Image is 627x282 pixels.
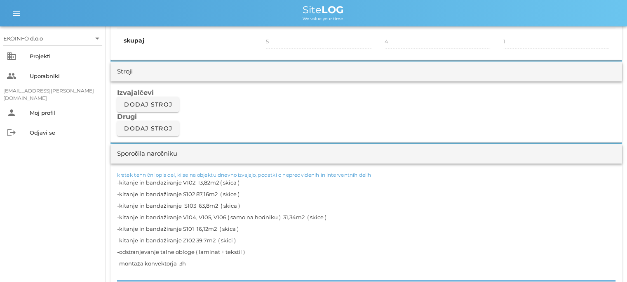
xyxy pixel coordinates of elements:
div: EKOINFO d.o.o [3,32,102,45]
i: menu [12,8,21,18]
button: Dodaj stroj [117,121,179,136]
h3: Drugi [117,112,615,121]
span: Site [303,4,344,16]
i: business [7,51,16,61]
label: kratek tehnični opis del, ki se na objektu dnevno izvajajo, podatki o nepredvidenih in interventn... [117,172,371,178]
b: LOG [322,4,344,16]
b: skupaj [124,37,144,44]
span: We value your time. [303,16,344,21]
div: Moj profil [30,109,99,116]
div: Sporočila naročniku [117,149,177,159]
span: Dodaj stroj [124,101,172,108]
span: Dodaj stroj [124,125,172,132]
button: Dodaj stroj [117,97,179,112]
div: Odjavi se [30,129,99,136]
i: logout [7,128,16,137]
div: Stroji [117,67,133,76]
h3: Izvajalčevi [117,88,615,97]
div: Pripomoček za klepet [586,242,627,282]
i: person [7,108,16,118]
iframe: Chat Widget [586,242,627,282]
div: Uporabniki [30,73,99,79]
div: EKOINFO d.o.o [3,35,43,42]
i: people [7,71,16,81]
i: arrow_drop_down [92,33,102,43]
div: Projekti [30,53,99,59]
